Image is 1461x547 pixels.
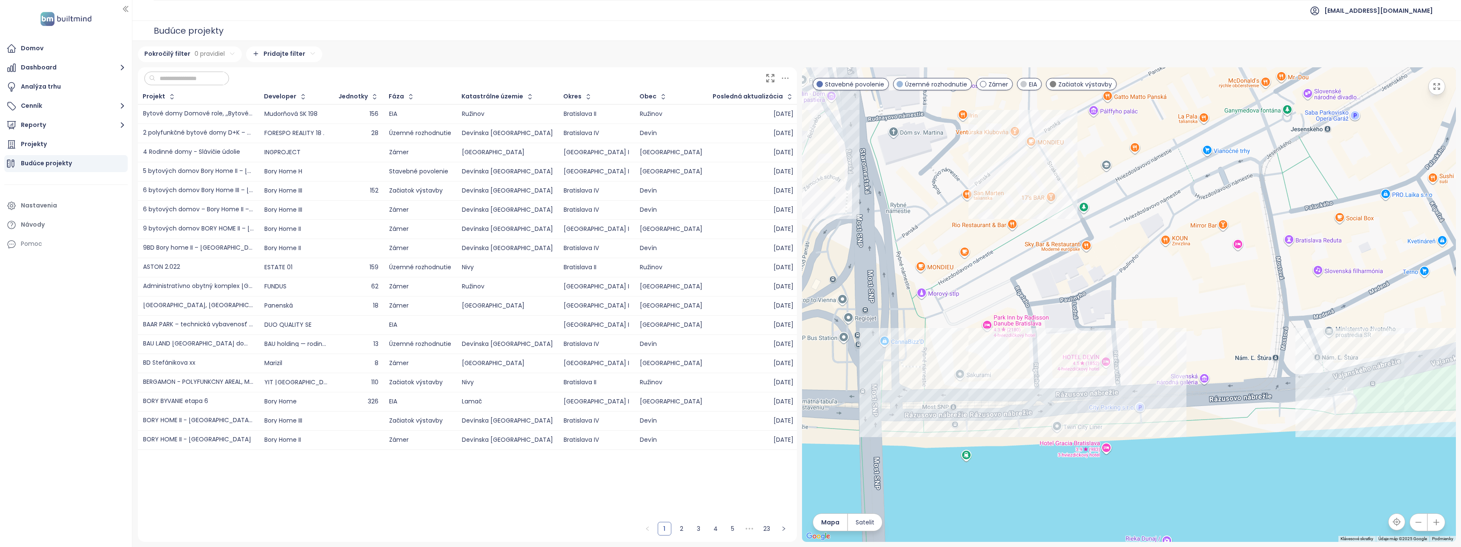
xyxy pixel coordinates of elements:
div: [GEOGRAPHIC_DATA], [GEOGRAPHIC_DATA]. [143,302,254,309]
div: BORY BÝVANIE etapa 6 [143,398,208,405]
button: Dashboard [4,59,128,76]
div: [DATE] [713,341,794,347]
div: [GEOGRAPHIC_DATA] I [564,399,629,404]
div: Ružinov [462,111,553,117]
div: Devínska [GEOGRAPHIC_DATA] [462,437,553,443]
li: 2 [675,522,688,535]
div: [DATE] [713,188,794,193]
div: [GEOGRAPHIC_DATA] [462,360,553,366]
div: 110 [339,380,378,385]
span: Údaje máp ©2025 Google [1378,536,1427,541]
div: Lamač [462,399,553,404]
div: Pokročilý filter [138,46,242,62]
div: [DATE] [713,380,794,385]
div: Bratislava IV [564,188,629,193]
div: Bory Home II [264,226,301,232]
button: Klávesové skratky [1341,536,1373,542]
div: Devín [640,245,702,251]
div: 5 bytových domov Bory Home II – [GEOGRAPHIC_DATA] [143,168,254,175]
div: Marizil [264,360,282,366]
div: Zámer [389,284,451,289]
button: left [641,522,654,535]
div: Ružinov [640,265,702,270]
a: 23 [760,522,773,535]
div: Devín [640,437,702,443]
div: [GEOGRAPHIC_DATA] I [564,226,629,232]
div: 9BD Bory home II – [GEOGRAPHIC_DATA] [143,245,254,251]
div: Bratislava II [564,111,629,117]
span: Mapa [821,518,839,527]
div: Katastrálne územie [461,94,523,99]
a: Podmienky [1432,536,1453,541]
div: BERGAMON - POLYFUNKČNÝ AREÁL, Mlynské nivy – Hraničná ul. – II. ETAPA: SO213 a SO214 - Zmena stav... [143,379,254,386]
a: Návody [4,216,128,233]
div: YIT [GEOGRAPHIC_DATA] [264,380,328,385]
div: [DATE] [713,245,794,251]
div: [DATE] [713,130,794,136]
li: 5 [726,522,739,535]
div: Devínska [GEOGRAPHIC_DATA] [462,418,553,423]
div: 8 [339,360,378,366]
div: Projekt [143,94,165,99]
div: Mudorňová SK 198 [264,111,318,117]
div: Devínska [GEOGRAPHIC_DATA] [462,341,553,347]
div: Začiatok výstavby [389,380,451,385]
span: ••• [743,522,756,535]
span: Začiatok výstavby [1058,80,1112,89]
div: 6 bytových domov – Bory Home II – [GEOGRAPHIC_DATA], časť [GEOGRAPHIC_DATA] A, Bytové domy B1 a B2 [143,207,254,213]
div: [GEOGRAPHIC_DATA] I [564,284,629,289]
div: Devín [640,341,702,347]
div: Projekty [21,139,47,150]
div: [DATE] [713,418,794,423]
li: Predchádzajúca strana [641,522,654,535]
div: Územné rozhodnutie [389,265,451,270]
div: 18 [339,303,378,308]
div: [GEOGRAPHIC_DATA] [640,284,702,289]
li: 4 [709,522,722,535]
div: 152 [339,188,378,193]
a: Analýza trhu [4,78,128,95]
div: Developer [264,94,296,99]
div: [GEOGRAPHIC_DATA] I [564,150,629,155]
div: [GEOGRAPHIC_DATA] [640,169,702,174]
div: [GEOGRAPHIC_DATA] I [564,303,629,308]
div: 13 [339,341,378,347]
div: Nivy [462,265,553,270]
a: 2 [675,522,688,535]
div: [GEOGRAPHIC_DATA] [640,226,702,232]
button: right [777,522,791,535]
div: BORY HOME II - [GEOGRAPHIC_DATA] [143,437,251,443]
div: [DATE] [713,303,794,308]
div: [GEOGRAPHIC_DATA] [640,150,702,155]
a: Otvoriť túto oblasť v Mapách Google (otvorí nové okno) [804,531,832,542]
span: right [781,526,786,531]
div: Devín [640,207,702,213]
div: Devínska [GEOGRAPHIC_DATA] [462,130,553,136]
div: Bratislava IV [564,130,629,136]
li: 3 [692,522,705,535]
a: 1 [658,522,671,535]
div: Ružinov [462,284,553,289]
div: Bory Home III [264,418,302,423]
img: Google [804,531,832,542]
div: [DATE] [713,207,794,213]
div: Zámer [389,437,451,443]
div: INGPROJECT [264,150,301,155]
div: Jednotky [338,94,368,99]
div: Začiatok výstavby [389,188,451,193]
div: Nastavenia [21,200,57,211]
div: [GEOGRAPHIC_DATA] [640,303,702,308]
div: [DATE] [713,226,794,232]
div: Okres [563,94,582,99]
div: Stavebné povolenie [389,169,451,174]
span: Satelit [856,518,874,527]
span: EIA [1029,80,1037,89]
div: Analýza trhu [21,81,61,92]
li: Nasledujúca strana [777,522,791,535]
span: Územné rozhodnutie [905,80,967,89]
li: 1 [658,522,671,535]
span: left [645,526,650,531]
div: [GEOGRAPHIC_DATA] [640,360,702,366]
button: Mapa [813,514,847,531]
